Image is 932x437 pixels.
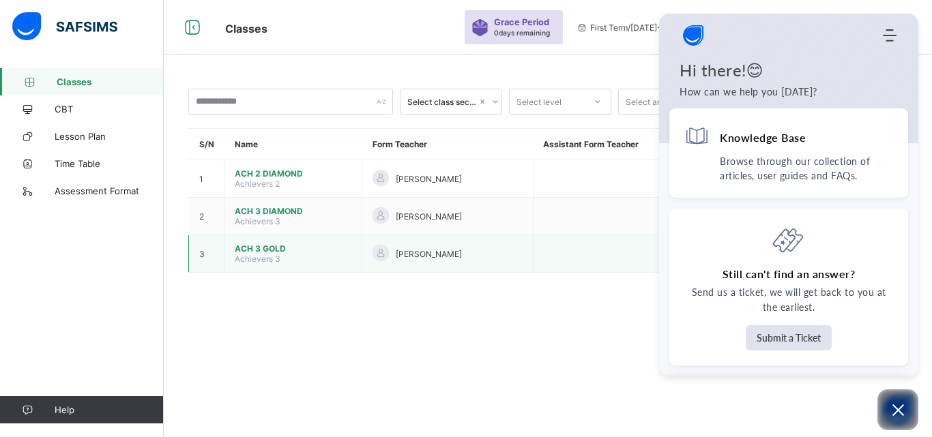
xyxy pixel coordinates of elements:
span: [PERSON_NAME] [396,249,462,259]
img: sticker-purple.71386a28dfed39d6af7621340158ba97.svg [471,19,489,36]
span: Achievers 3 [235,254,280,264]
span: session/term information [577,22,688,33]
td: 2 [189,198,224,235]
div: Knowledge BaseBrowse through our collection of articles, user guides and FAQs. [669,108,908,198]
img: logo [680,22,707,49]
img: safsims [12,12,117,41]
span: [PERSON_NAME] [396,174,462,184]
span: Achievers 3 [235,216,280,226]
span: ACH 2 DIAMOND [235,168,351,179]
div: Select arm [626,89,667,115]
span: Lesson Plan [55,131,164,142]
button: Open asap [877,389,918,430]
span: Time Table [55,158,164,169]
div: Modules Menu [881,29,898,42]
span: [PERSON_NAME] [396,211,462,222]
span: Classes [57,76,164,87]
th: Name [224,129,362,160]
p: Browse through our collection of articles, user guides and FAQs. [720,154,893,183]
td: 1 [189,160,224,198]
span: Company logo [680,22,707,49]
h4: Knowledge Base [720,130,806,145]
th: Form Teacher [362,129,533,160]
span: Classes [225,22,267,35]
span: CBT [55,104,164,115]
div: Select class section [407,97,477,107]
span: Help [55,404,163,415]
span: 0 days remaining [494,29,550,37]
p: How can we help you today? [680,85,898,100]
span: ACH 3 GOLD [235,243,351,254]
span: ACH 3 DIAMOND [235,206,351,216]
button: Submit a Ticket [746,325,832,350]
span: Achievers 2 [235,179,280,189]
span: Grace Period [494,17,549,27]
h4: Still can't find an answer? [723,267,856,282]
p: Send us a ticket, we will get back to you at the earliest. [684,285,893,315]
th: S/N [189,129,224,160]
td: 3 [189,235,224,273]
div: Select level [516,89,562,115]
span: Assessment Format [55,185,164,196]
th: Assistant Form Teacher [533,129,712,160]
h1: Hi there!😊 [680,60,898,80]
